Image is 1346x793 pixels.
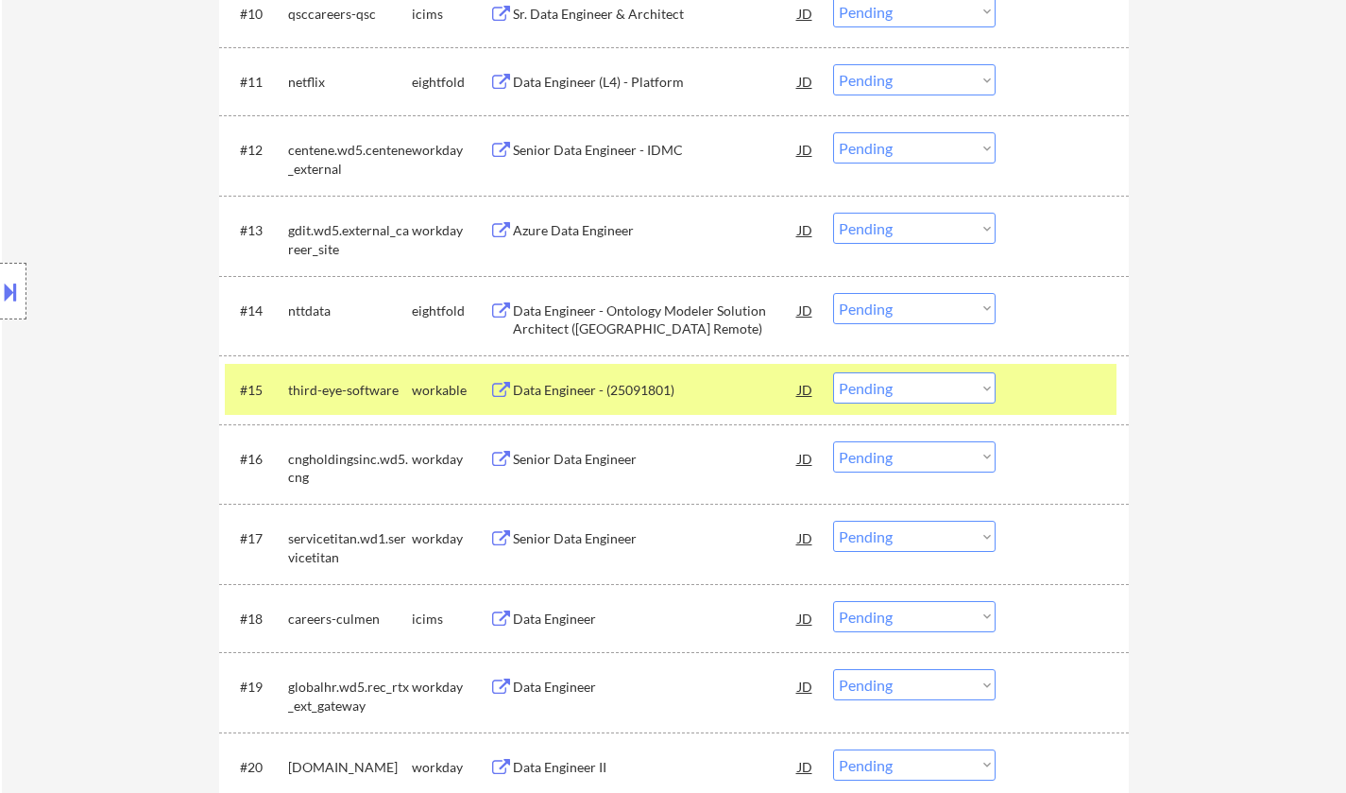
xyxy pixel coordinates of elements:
div: eightfold [412,302,489,320]
div: #11 [240,73,273,92]
div: eightfold [412,73,489,92]
div: netflix [288,73,412,92]
div: Data Engineer [513,678,798,697]
div: workday [412,678,489,697]
div: JD [796,601,815,635]
div: Senior Data Engineer - IDMC [513,141,798,160]
div: #20 [240,758,273,777]
div: nttdata [288,302,412,320]
div: Sr. Data Engineer & Architect [513,5,798,24]
div: JD [796,669,815,703]
div: Data Engineer - Ontology Modeler Solution Architect ([GEOGRAPHIC_DATA] Remote) [513,302,798,338]
div: JD [796,750,815,784]
div: #19 [240,678,273,697]
div: Azure Data Engineer [513,221,798,240]
div: #10 [240,5,273,24]
div: Data Engineer (L4) - Platform [513,73,798,92]
div: JD [796,64,815,98]
div: JD [796,441,815,475]
div: Data Engineer [513,610,798,629]
div: cngholdingsinc.wd5.cng [288,450,412,487]
div: workday [412,221,489,240]
div: servicetitan.wd1.servicetitan [288,529,412,566]
div: centene.wd5.centene_external [288,141,412,178]
div: Senior Data Engineer [513,529,798,548]
div: workday [412,141,489,160]
div: icims [412,5,489,24]
div: icims [412,610,489,629]
div: Data Engineer - (25091801) [513,381,798,400]
div: [DOMAIN_NAME] [288,758,412,777]
div: JD [796,521,815,555]
div: JD [796,132,815,166]
div: #18 [240,610,273,629]
div: JD [796,372,815,406]
div: gdit.wd5.external_career_site [288,221,412,258]
div: Data Engineer II [513,758,798,777]
div: #17 [240,529,273,548]
div: workday [412,758,489,777]
div: workable [412,381,489,400]
div: Senior Data Engineer [513,450,798,469]
div: JD [796,213,815,247]
div: globalhr.wd5.rec_rtx_ext_gateway [288,678,412,715]
div: JD [796,293,815,327]
div: third-eye-software [288,381,412,400]
div: workday [412,450,489,469]
div: careers-culmen [288,610,412,629]
div: qsccareers-qsc [288,5,412,24]
div: workday [412,529,489,548]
